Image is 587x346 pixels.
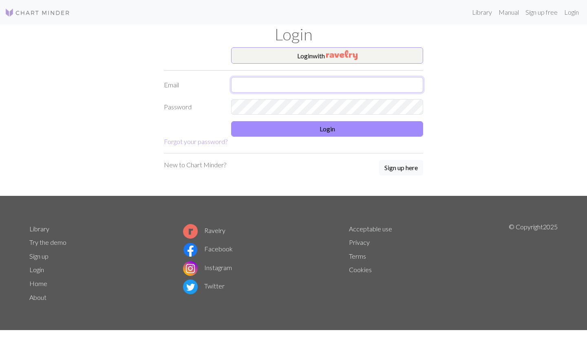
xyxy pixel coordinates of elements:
[183,279,198,294] img: Twitter logo
[29,238,66,246] a: Try the demo
[164,138,227,145] a: Forgot your password?
[379,160,423,175] button: Sign up here
[326,50,357,60] img: Ravelry
[349,266,372,273] a: Cookies
[29,279,47,287] a: Home
[183,242,198,257] img: Facebook logo
[183,261,198,276] img: Instagram logo
[159,99,226,115] label: Password
[379,160,423,176] a: Sign up here
[183,245,233,253] a: Facebook
[469,4,495,20] a: Library
[349,238,370,246] a: Privacy
[349,252,366,260] a: Terms
[5,8,70,18] img: Logo
[29,293,46,301] a: About
[29,225,49,233] a: Library
[24,24,563,44] h1: Login
[164,160,226,170] p: New to Chart Minder?
[231,47,423,64] button: Loginwith
[349,225,392,233] a: Acceptable use
[29,266,44,273] a: Login
[29,252,49,260] a: Sign up
[159,77,226,93] label: Email
[183,282,225,290] a: Twitter
[522,4,561,20] a: Sign up free
[561,4,582,20] a: Login
[231,121,423,137] button: Login
[509,222,558,304] p: © Copyright 2025
[183,224,198,239] img: Ravelry logo
[495,4,522,20] a: Manual
[183,226,225,234] a: Ravelry
[183,264,232,271] a: Instagram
